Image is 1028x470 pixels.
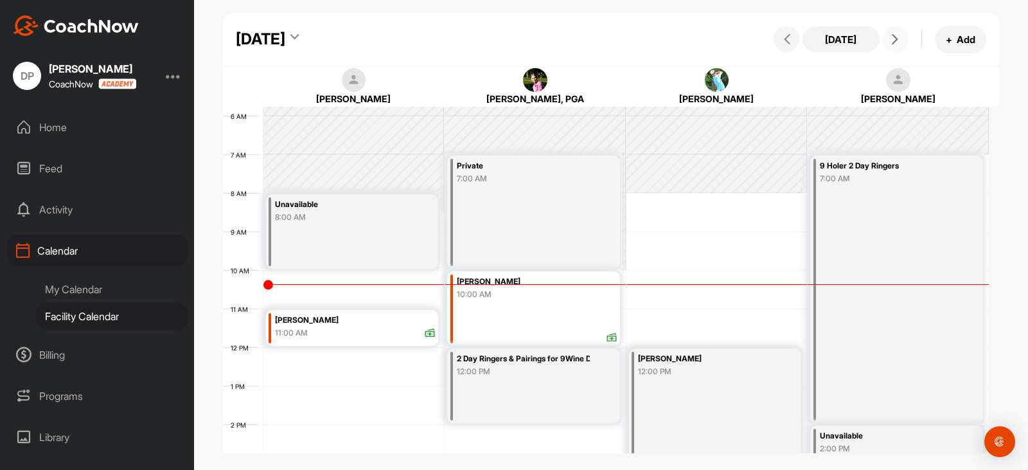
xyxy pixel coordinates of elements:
div: Private [457,159,590,174]
div: [PERSON_NAME], PGA [460,92,610,105]
img: square_1707734b9169688d3d4311bb3a41c2ac.jpg [705,68,729,93]
div: Calendar [7,235,188,267]
div: 10:00 AM [457,289,492,300]
img: CoachNow acadmey [98,78,136,89]
div: My Calendar [36,276,188,303]
div: CoachNow [49,78,136,89]
div: 1 PM [223,383,258,390]
div: Feed [7,152,188,185]
div: Billing [7,339,188,371]
div: [PERSON_NAME] [823,92,973,105]
div: 11 AM [223,305,261,313]
div: [PERSON_NAME] [49,64,136,74]
div: 7:00 AM [457,173,590,185]
div: 7:00 AM [820,173,953,185]
div: 8 AM [223,190,260,197]
div: Open Intercom Messenger [984,426,1015,457]
div: Unavailable [275,197,409,212]
span: + [946,33,952,46]
img: square_default-ef6cabf814de5a2bf16c804365e32c732080f9872bdf737d349900a9daf73cf9.png [342,68,366,93]
img: square_095835cd76ac6bd3b20469ba0b26027f.jpg [523,68,547,93]
img: CoachNow [13,15,139,36]
div: [PERSON_NAME] [275,313,436,328]
div: [PERSON_NAME] [279,92,429,105]
div: 11:00 AM [275,327,308,339]
div: Library [7,421,188,453]
div: 10 AM [223,267,262,275]
div: 6 AM [223,113,260,120]
div: Facility Calendar [36,303,188,330]
div: 9 AM [223,228,260,236]
div: 8:00 AM [275,212,409,223]
div: Programs [7,380,188,412]
div: [PERSON_NAME] [457,275,617,289]
div: 9 Holer 2 Day Ringers [820,159,953,174]
div: Unavailable [820,429,953,444]
div: Activity [7,194,188,226]
button: +Add [935,26,986,53]
div: [DATE] [236,28,285,51]
div: 2 PM [223,421,259,429]
div: 12:00 PM [638,366,772,377]
div: 2:00 PM [820,443,953,455]
img: square_default-ef6cabf814de5a2bf16c804365e32c732080f9872bdf737d349900a9daf73cf9.png [886,68,910,93]
div: DP [13,62,41,90]
div: 7 AM [223,151,259,159]
button: [DATE] [802,26,880,52]
div: 2 Day Ringers & Pairings for 9Wine Dine [457,352,590,366]
div: [PERSON_NAME] [638,352,772,366]
div: 12 PM [223,344,261,352]
div: Home [7,111,188,143]
div: 12:00 PM [457,366,590,377]
div: [PERSON_NAME] [642,92,792,105]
